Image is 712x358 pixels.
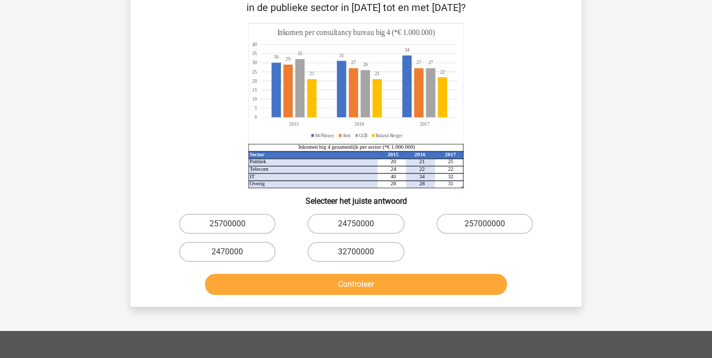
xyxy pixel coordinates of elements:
[205,274,507,295] button: Controleer
[387,151,398,157] tspan: 2015
[252,51,257,57] tspan: 35
[315,132,334,138] tspan: McFlinsey
[254,105,257,111] tspan: 5
[390,173,396,179] tspan: 40
[445,151,456,157] tspan: 2017
[414,151,425,157] tspan: 2016
[252,78,257,84] tspan: 20
[419,158,425,164] tspan: 21
[419,180,425,186] tspan: 28
[390,158,396,164] tspan: 20
[309,71,379,77] tspan: 2121
[351,60,421,66] tspan: 2727
[249,166,268,172] tspan: Telecom
[254,114,257,120] tspan: 0
[252,42,257,48] tspan: 40
[363,62,368,68] tspan: 26
[448,180,453,186] tspan: 31
[307,242,404,262] label: 32700000
[249,151,264,157] tspan: Sector
[342,132,350,138] tspan: Arm
[339,53,344,59] tspan: 31
[298,144,415,150] tspan: Inkomen big 4 gezamenlijk per sector (*€ 1.000.000)
[448,173,453,179] tspan: 32
[252,96,257,102] tspan: 10
[436,214,533,234] label: 257000000
[428,60,433,66] tspan: 27
[286,56,290,62] tspan: 29
[146,188,565,206] h6: Selecteer het juiste antwoord
[404,47,409,53] tspan: 34
[252,87,257,93] tspan: 15
[375,132,403,138] tspan: Boland Rerger
[249,173,255,179] tspan: IT
[307,214,404,234] label: 24750000
[277,28,435,38] tspan: Inkomen per consultancy bureau big 4 (*€ 1.000.000)
[419,173,425,179] tspan: 34
[252,69,257,75] tspan: 25
[390,180,396,186] tspan: 28
[419,166,425,172] tspan: 22
[359,132,368,138] tspan: GCB
[448,158,453,164] tspan: 25
[179,214,275,234] label: 25700000
[274,54,279,60] tspan: 30
[390,166,396,172] tspan: 24
[252,60,257,66] tspan: 30
[297,51,302,57] tspan: 32
[289,121,429,127] tspan: 201520162017
[249,180,265,186] tspan: Overig
[448,166,453,172] tspan: 22
[249,158,266,164] tspan: Publiek
[440,69,444,75] tspan: 22
[179,242,275,262] label: 2470000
